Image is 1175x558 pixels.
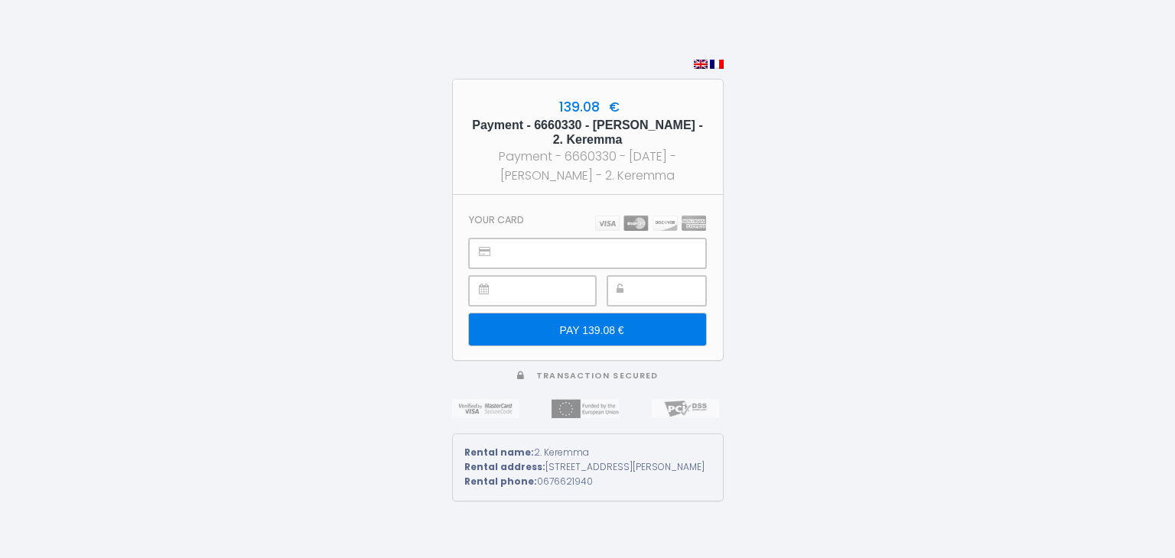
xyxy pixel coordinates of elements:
[536,370,658,381] span: Transaction secured
[467,147,709,185] div: Payment - 6660330 - [DATE] - [PERSON_NAME] - 2. Keremma
[469,214,524,225] h3: Your card
[503,239,705,268] iframe: Cadre sécurisé pour la saisie du numéro de carte
[469,313,705,346] input: PAY 139.08 €
[464,446,534,459] strong: Rental name:
[555,98,620,116] span: 139.08 €
[467,118,709,147] h5: Payment - 6660330 - [PERSON_NAME] - 2. Keremma
[503,277,594,305] iframe: Cadre sécurisé pour la saisie de la date d'expiration
[694,60,708,69] img: en.png
[710,60,724,69] img: fr.png
[464,446,711,460] div: 2. Keremma
[595,216,706,231] img: carts.png
[464,460,711,475] div: [STREET_ADDRESS][PERSON_NAME]
[464,475,537,488] strong: Rental phone:
[464,460,545,473] strong: Rental address:
[464,475,711,489] div: 0676621940
[642,277,705,305] iframe: Cadre sécurisé pour la saisie du code de sécurité CVC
